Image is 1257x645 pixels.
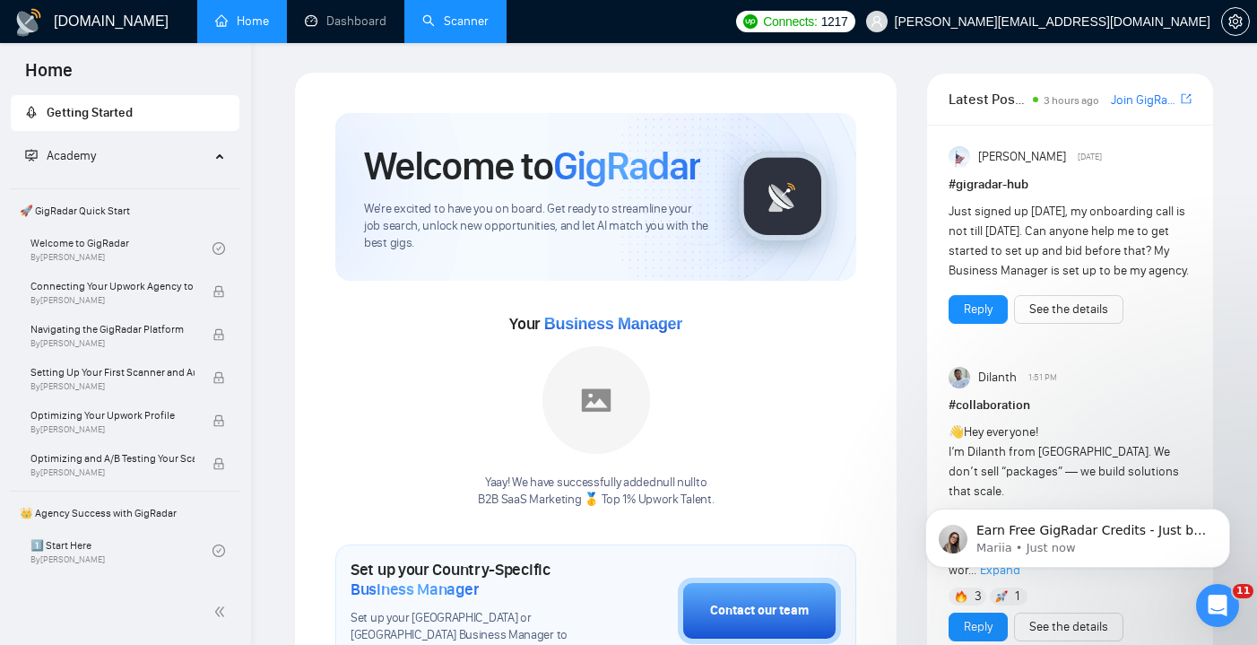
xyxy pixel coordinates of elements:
img: 🚀 [995,590,1008,603]
span: lock [212,414,225,427]
button: Reply [949,295,1008,324]
a: homeHome [215,13,269,29]
iframe: Intercom live chat [1196,584,1239,627]
span: Connects: [763,12,817,31]
span: 3 [975,588,982,606]
a: Reply [964,617,993,637]
h1: # collaboration [949,396,1192,415]
span: Academy [47,148,96,163]
span: Connecting Your Upwork Agency to GigRadar [30,277,195,295]
a: See the details [1029,300,1108,319]
button: See the details [1014,295,1123,324]
span: lock [212,328,225,341]
span: 👋 [949,424,964,440]
h1: # gigradar-hub [949,175,1192,195]
span: 👑 Agency Success with GigRadar [13,495,238,531]
span: [PERSON_NAME] [978,147,1066,167]
h1: Welcome to [364,142,700,190]
img: Anisuzzaman Khan [949,146,970,168]
h1: Set up your Country-Specific [351,560,588,599]
button: Contact our team [678,578,841,644]
a: export [1181,91,1192,108]
button: setting [1221,7,1250,36]
span: By [PERSON_NAME] [30,467,195,478]
span: double-left [213,603,231,621]
span: By [PERSON_NAME] [30,295,195,306]
span: 1:51 PM [1028,370,1057,386]
span: Setting Up Your First Scanner and Auto-Bidder [30,363,195,381]
span: lock [212,371,225,384]
li: Getting Started [11,95,239,131]
iframe: Intercom notifications message [898,471,1257,597]
img: Dilanth [949,367,970,388]
div: Yaay! We have successfully added null null to [478,475,714,509]
a: dashboardDashboard [305,13,386,29]
span: GigRadar [553,142,700,190]
span: By [PERSON_NAME] [30,338,195,349]
img: upwork-logo.png [743,14,758,29]
span: Navigating the GigRadar Platform [30,320,195,338]
span: Home [11,57,87,95]
span: Getting Started [47,105,133,120]
span: [DATE] [1078,149,1102,165]
span: export [1181,92,1192,106]
a: 1️⃣ Start HereBy[PERSON_NAME] [30,531,212,571]
span: check-circle [212,545,225,557]
img: placeholder.png [542,346,650,454]
span: Just signed up [DATE], my onboarding call is not till [DATE]. Can anyone help me to get started t... [949,204,1189,278]
span: lock [212,285,225,298]
img: gigradar-logo.png [738,152,828,241]
span: 11 [1233,584,1253,598]
span: By [PERSON_NAME] [30,381,195,392]
span: Hey everyone! I’m Dilanth from [GEOGRAPHIC_DATA]. We don’t sell “packages” — we build solutions t... [949,424,1179,578]
span: Dilanth [978,368,1017,388]
span: rocket [25,106,38,118]
a: Reply [964,300,993,319]
span: Optimizing Your Upwork Profile [30,406,195,424]
span: user [871,15,883,28]
img: logo [14,8,43,37]
span: By [PERSON_NAME] [30,424,195,435]
span: Your [509,314,682,334]
a: Join GigRadar Slack Community [1111,91,1177,110]
a: setting [1221,14,1250,29]
span: 1 [1015,588,1019,606]
span: We're excited to have you on board. Get ready to streamline your job search, unlock new opportuni... [364,201,709,252]
span: 3 hours ago [1044,94,1099,107]
div: Contact our team [710,601,809,621]
span: Business Manager [351,580,479,599]
a: Welcome to GigRadarBy[PERSON_NAME] [30,229,212,268]
span: Optimizing and A/B Testing Your Scanner for Better Results [30,449,195,467]
img: 🔥 [955,590,967,603]
span: check-circle [212,242,225,255]
button: Reply [949,613,1008,641]
p: B2B SaaS Marketing 🥇 Top 1% Upwork Talent . [478,492,714,509]
a: See the details [1029,617,1108,637]
span: setting [1222,14,1249,29]
span: lock [212,458,225,470]
a: searchScanner [422,13,489,29]
span: fund-projection-screen [25,149,38,161]
span: Business Manager [544,315,682,333]
span: Academy [25,148,96,163]
span: 🚀 GigRadar Quick Start [13,193,238,229]
span: 1217 [821,12,848,31]
button: See the details [1014,613,1123,641]
span: Latest Posts from the GigRadar Community [949,88,1027,110]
